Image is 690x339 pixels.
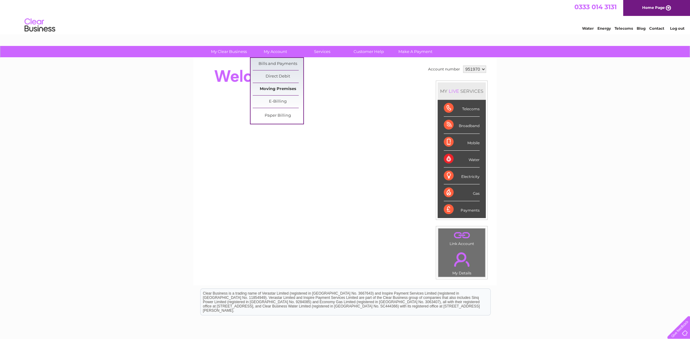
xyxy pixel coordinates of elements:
[597,26,611,31] a: Energy
[201,3,490,30] div: Clear Business is a trading name of Verastar Limited (registered in [GEOGRAPHIC_DATA] No. 3667643...
[444,100,480,117] div: Telecoms
[24,16,56,35] img: logo.png
[447,88,460,94] div: LIVE
[649,26,664,31] a: Contact
[253,110,303,122] a: Paper Billing
[444,201,480,218] div: Payments
[637,26,646,31] a: Blog
[615,26,633,31] a: Telecoms
[253,70,303,83] a: Direct Debit
[438,247,485,277] td: My Details
[390,46,441,57] a: Make A Payment
[670,26,684,31] a: Log out
[204,46,254,57] a: My Clear Business
[444,151,480,168] div: Water
[444,184,480,201] div: Gas
[250,46,301,57] a: My Account
[444,117,480,134] div: Broadband
[582,26,594,31] a: Water
[438,82,486,100] div: MY SERVICES
[440,230,484,241] a: .
[253,96,303,108] a: E-Billing
[253,83,303,95] a: Moving Premises
[253,58,303,70] a: Bills and Payments
[444,168,480,184] div: Electricity
[438,228,485,247] td: Link Account
[427,64,462,74] td: Account number
[440,249,484,270] a: .
[343,46,394,57] a: Customer Help
[297,46,347,57] a: Services
[574,3,617,11] a: 0333 014 3131
[444,134,480,151] div: Mobile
